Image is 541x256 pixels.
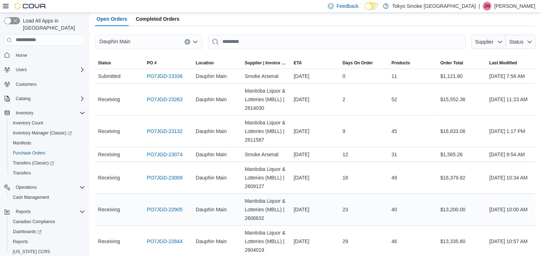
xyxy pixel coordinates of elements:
span: ETA [294,60,302,66]
a: Dashboards [10,227,44,236]
div: [DATE] [291,147,340,162]
button: Days On Order [340,57,389,69]
span: Open Orders [97,12,127,26]
button: Open list of options [192,39,198,45]
span: Transfers [13,170,31,176]
div: $1,121.80 [437,69,486,83]
a: Cash Management [10,193,52,202]
span: Location [196,60,214,66]
span: Cash Management [13,195,49,200]
span: Feedback [336,3,358,10]
span: PO # [147,60,157,66]
div: [DATE] [291,202,340,217]
button: Status [506,35,535,49]
span: Receiving [98,150,120,159]
span: Transfers (Classic) [13,160,54,166]
a: PO7JGD-23263 [147,95,183,104]
div: Manitoba Liquor & Lotteries (MBLL) | 2606632 [242,194,291,225]
span: Customers [13,80,85,89]
div: [DATE] 10:57 AM [486,234,535,248]
span: 23 [343,205,348,214]
span: Catalog [13,94,85,103]
a: PO7JGD-23336 [147,72,183,80]
button: Cash Management [7,192,88,202]
span: Inventory [13,109,85,117]
a: PO7JGD-23009 [147,173,183,182]
div: [DATE] 10:34 AM [486,171,535,185]
div: [DATE] 11:23 AM [486,92,535,107]
span: 31 [392,150,397,159]
span: 12 [343,150,348,159]
div: [DATE] 10:00 AM [486,202,535,217]
span: Reports [13,239,28,245]
span: Users [13,65,85,74]
a: PO7JGD-23132 [147,127,183,136]
a: Manifests [10,139,34,147]
a: Inventory Manager (Classic) [10,129,75,137]
span: 52 [392,95,397,104]
img: Cova [14,3,46,10]
span: [US_STATE] CCRS [13,249,50,255]
button: ETA [291,57,340,69]
span: Inventory Manager (Classic) [13,130,72,136]
span: Completed Orders [136,12,179,26]
span: Supplier | Invoice Number [245,60,288,66]
span: 16 [343,173,348,182]
span: Reports [13,207,85,216]
a: Transfers (Classic) [10,159,57,167]
button: Users [13,65,30,74]
div: [DATE] 9:54 AM [486,147,535,162]
span: Dashboards [13,229,41,235]
button: Operations [1,182,88,192]
div: $16,379.82 [437,171,486,185]
div: [DATE] [291,124,340,138]
span: Dauphin Main [196,237,227,246]
span: Cash Management [10,193,85,202]
div: [DATE] [291,69,340,83]
button: Last Modified [486,57,535,69]
div: Manitoba Liquor & Lotteries (MBLL) | 2614030 [242,84,291,115]
button: Inventory [1,108,88,118]
span: Users [16,67,27,73]
span: Dashboards [10,227,85,236]
span: Inventory Count [10,119,85,127]
a: PO7JGD-22905 [147,205,183,214]
a: PO7JGD-23074 [147,150,183,159]
button: Order Total [437,57,486,69]
span: 11 [392,72,397,80]
div: $16,833.06 [437,124,486,138]
a: Inventory Manager (Classic) [7,128,88,138]
span: Dauphin Main [196,205,227,214]
a: [US_STATE] CCRS [10,247,53,256]
button: Operations [13,183,40,192]
span: 29 [343,237,348,246]
span: Receiving [98,237,120,246]
span: Reports [16,209,31,215]
div: [DATE] 7:58 AM [486,69,535,83]
span: Home [13,51,85,60]
span: 46 [392,237,397,246]
div: [DATE] [291,234,340,248]
a: Inventory Count [10,119,46,127]
button: Customers [1,79,88,89]
span: Status [98,60,111,66]
div: Smoke Arsenal [242,147,291,162]
span: Manifests [13,140,31,146]
button: Reports [7,237,88,247]
span: Customers [16,82,36,87]
span: 49 [392,173,397,182]
span: Catalog [16,96,30,102]
div: $13,335.60 [437,234,486,248]
button: Supplier [471,35,506,49]
button: Inventory Count [7,118,88,128]
button: Reports [13,207,34,216]
div: Manitoba Liquor & Lotteries (MBLL) | 2609127 [242,162,291,193]
a: Canadian Compliance [10,217,58,226]
span: Dauphin Main [196,173,227,182]
button: Supplier | Invoice Number [242,57,291,69]
a: Transfers [10,169,34,177]
span: Receiving [98,127,120,136]
button: Status [95,57,144,69]
span: Dauphin Main [196,72,227,80]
